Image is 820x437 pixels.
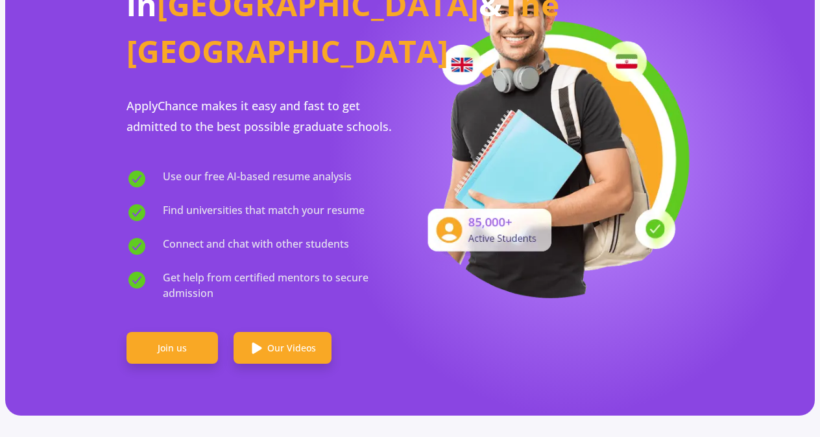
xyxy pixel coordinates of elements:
a: Our Videos [234,332,332,364]
span: ApplyChance makes it easy and fast to get admitted to the best possible graduate schools. [127,98,392,134]
span: Connect and chat with other students [163,236,349,257]
span: Our Videos [267,341,316,355]
span: Find universities that match your resume [163,202,365,223]
span: Use our free AI-based resume analysis [163,169,352,189]
span: Get help from certified mentors to secure admission [163,270,410,301]
a: Join us [127,332,218,364]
